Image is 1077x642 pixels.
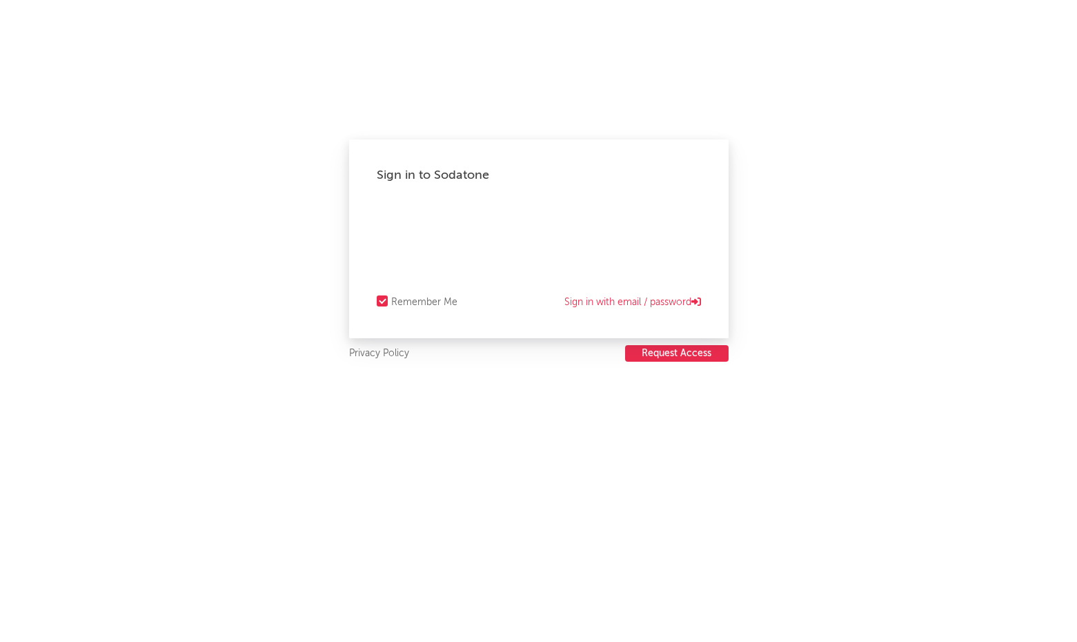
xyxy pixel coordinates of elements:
[564,294,701,311] a: Sign in with email / password
[625,345,729,362] button: Request Access
[377,167,701,184] div: Sign in to Sodatone
[391,294,457,311] div: Remember Me
[349,345,409,362] a: Privacy Policy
